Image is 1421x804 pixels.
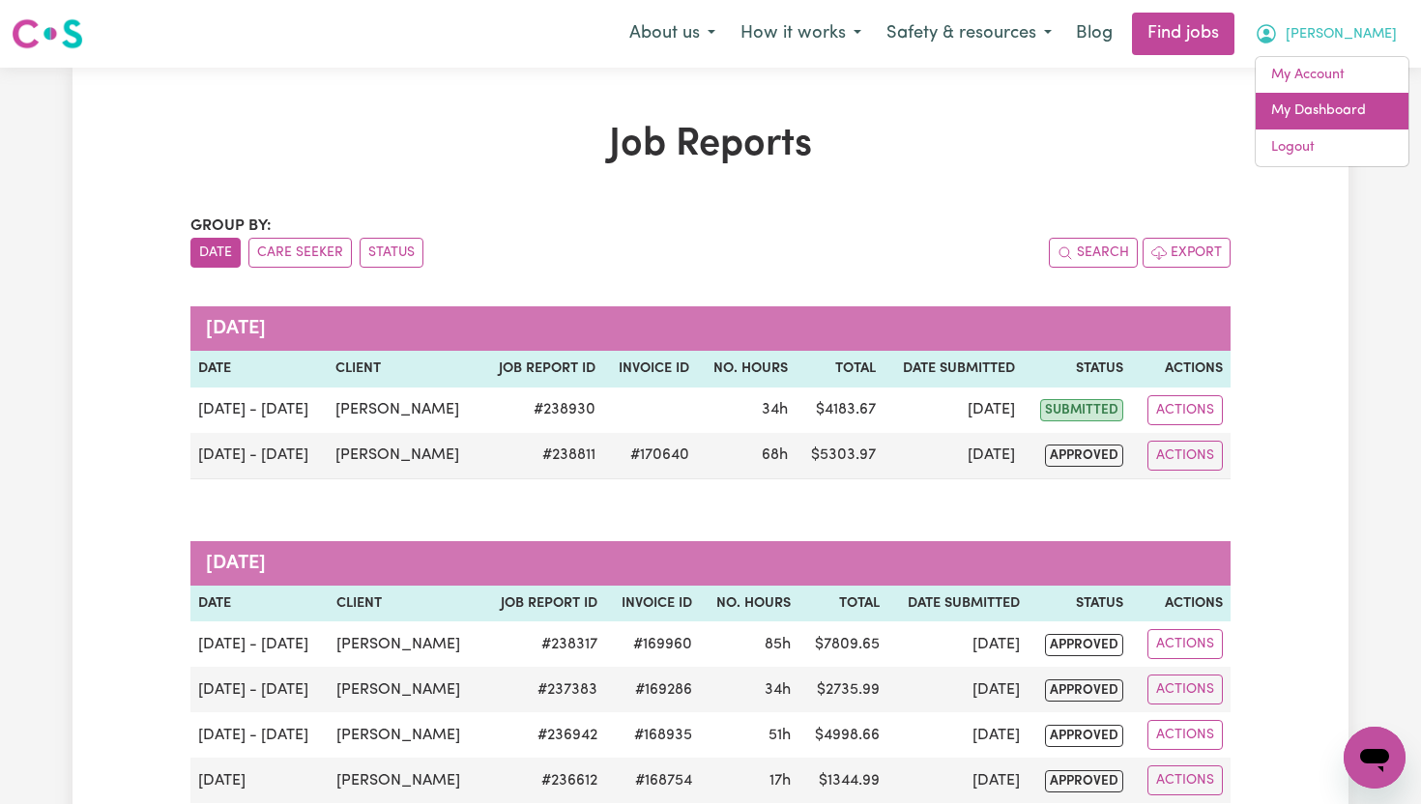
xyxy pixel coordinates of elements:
[798,758,886,803] td: $ 1344.99
[190,621,329,667] td: [DATE] - [DATE]
[1147,765,1223,795] button: Actions
[190,758,329,803] td: [DATE]
[329,712,481,758] td: [PERSON_NAME]
[605,667,700,712] td: #169286
[1256,93,1408,129] a: My Dashboard
[481,712,605,758] td: # 236942
[798,667,886,712] td: $ 2735.99
[329,586,481,622] th: Client
[190,122,1231,168] h1: Job Reports
[190,238,241,268] button: sort invoices by date
[884,388,1023,433] td: [DATE]
[1131,586,1231,622] th: Actions
[1040,399,1123,421] span: submitted
[605,758,700,803] td: #168754
[765,637,791,652] span: 85 hours
[248,238,352,268] button: sort invoices by care seeker
[190,586,329,622] th: Date
[762,447,788,463] span: 68 hours
[605,712,700,758] td: #168935
[1256,129,1408,166] a: Logout
[190,306,1231,351] caption: [DATE]
[1049,238,1138,268] button: Search
[480,351,603,388] th: Job Report ID
[874,14,1064,54] button: Safety & resources
[1147,720,1223,750] button: Actions
[887,712,1028,758] td: [DATE]
[603,351,697,388] th: Invoice ID
[605,586,700,622] th: Invoice ID
[700,586,798,622] th: No. Hours
[190,433,328,479] td: [DATE] - [DATE]
[481,758,605,803] td: # 236612
[190,667,329,712] td: [DATE] - [DATE]
[360,238,423,268] button: sort invoices by paid status
[190,388,328,433] td: [DATE] - [DATE]
[481,586,605,622] th: Job Report ID
[1147,441,1223,471] button: Actions
[480,433,603,479] td: # 238811
[1132,13,1234,55] a: Find jobs
[1147,675,1223,704] button: Actions
[1344,727,1406,789] iframe: Button to launch messaging window
[481,667,605,712] td: # 237383
[480,388,603,433] td: # 238930
[1242,14,1409,54] button: My Account
[12,16,83,51] img: Careseekers logo
[762,402,788,417] span: 34 hours
[887,621,1028,667] td: [DATE]
[1023,351,1131,388] th: Status
[1028,586,1131,622] th: Status
[887,667,1028,712] td: [DATE]
[798,586,886,622] th: Total
[1131,351,1231,388] th: Actions
[190,541,1231,586] caption: [DATE]
[884,433,1023,479] td: [DATE]
[765,682,791,698] span: 34 hours
[328,388,480,433] td: [PERSON_NAME]
[798,712,886,758] td: $ 4998.66
[329,667,481,712] td: [PERSON_NAME]
[768,728,791,743] span: 51 hours
[1064,13,1124,55] a: Blog
[328,351,480,388] th: Client
[1045,770,1123,792] span: approved
[12,12,83,56] a: Careseekers logo
[796,351,884,388] th: Total
[603,433,697,479] td: #170640
[1255,56,1409,167] div: My Account
[329,758,481,803] td: [PERSON_NAME]
[796,388,884,433] td: $ 4183.67
[1143,238,1231,268] button: Export
[190,218,272,234] span: Group by:
[887,586,1028,622] th: Date Submitted
[617,14,728,54] button: About us
[329,621,481,667] td: [PERSON_NAME]
[328,433,480,479] td: [PERSON_NAME]
[1045,679,1123,702] span: approved
[1147,395,1223,425] button: Actions
[190,712,329,758] td: [DATE] - [DATE]
[887,758,1028,803] td: [DATE]
[1045,725,1123,747] span: approved
[697,351,796,388] th: No. Hours
[1045,634,1123,656] span: approved
[1045,445,1123,467] span: approved
[190,351,328,388] th: Date
[796,433,884,479] td: $ 5303.97
[884,351,1023,388] th: Date Submitted
[798,621,886,667] td: $ 7809.65
[1286,24,1397,45] span: [PERSON_NAME]
[1147,629,1223,659] button: Actions
[728,14,874,54] button: How it works
[605,621,700,667] td: #169960
[1256,57,1408,94] a: My Account
[769,773,791,789] span: 17 hours
[481,621,605,667] td: # 238317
